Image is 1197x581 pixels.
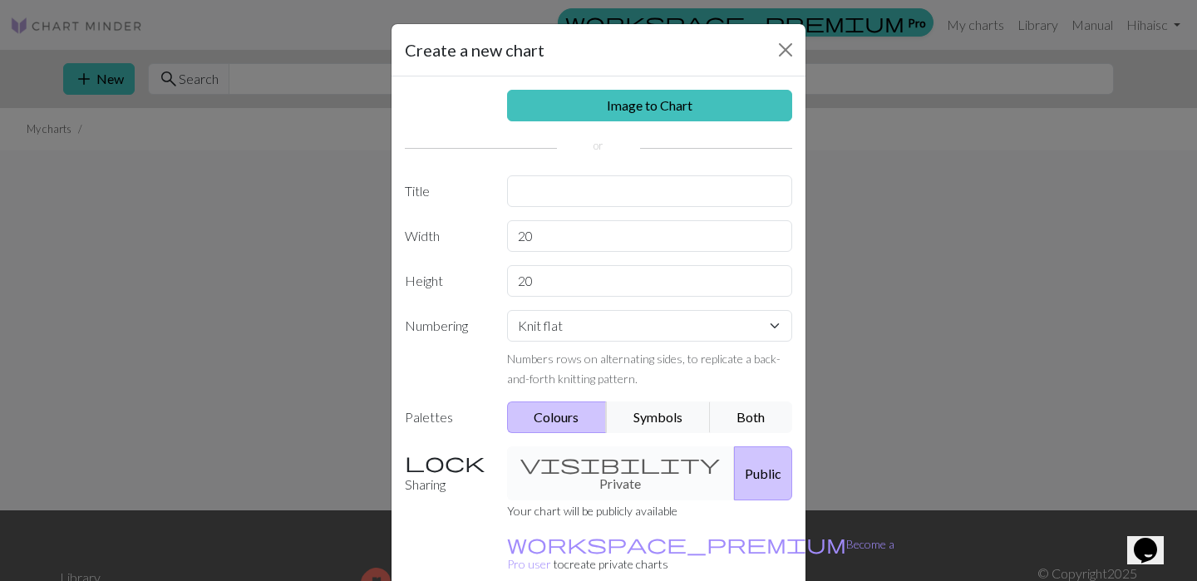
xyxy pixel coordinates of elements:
label: Width [395,220,497,252]
a: Become a Pro user [507,537,894,571]
label: Height [395,265,497,297]
span: workspace_premium [507,532,846,555]
small: to create private charts [507,537,894,571]
a: Image to Chart [507,90,793,121]
label: Sharing [395,446,497,500]
iframe: chat widget [1127,515,1180,564]
h5: Create a new chart [405,37,544,62]
button: Colours [507,401,608,433]
small: Your chart will be publicly available [507,504,677,518]
button: Public [734,446,792,500]
button: Both [710,401,793,433]
label: Title [395,175,497,207]
button: Symbols [606,401,711,433]
label: Numbering [395,310,497,388]
button: Close [772,37,799,63]
small: Numbers rows on alternating sides, to replicate a back-and-forth knitting pattern. [507,352,781,386]
label: Palettes [395,401,497,433]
